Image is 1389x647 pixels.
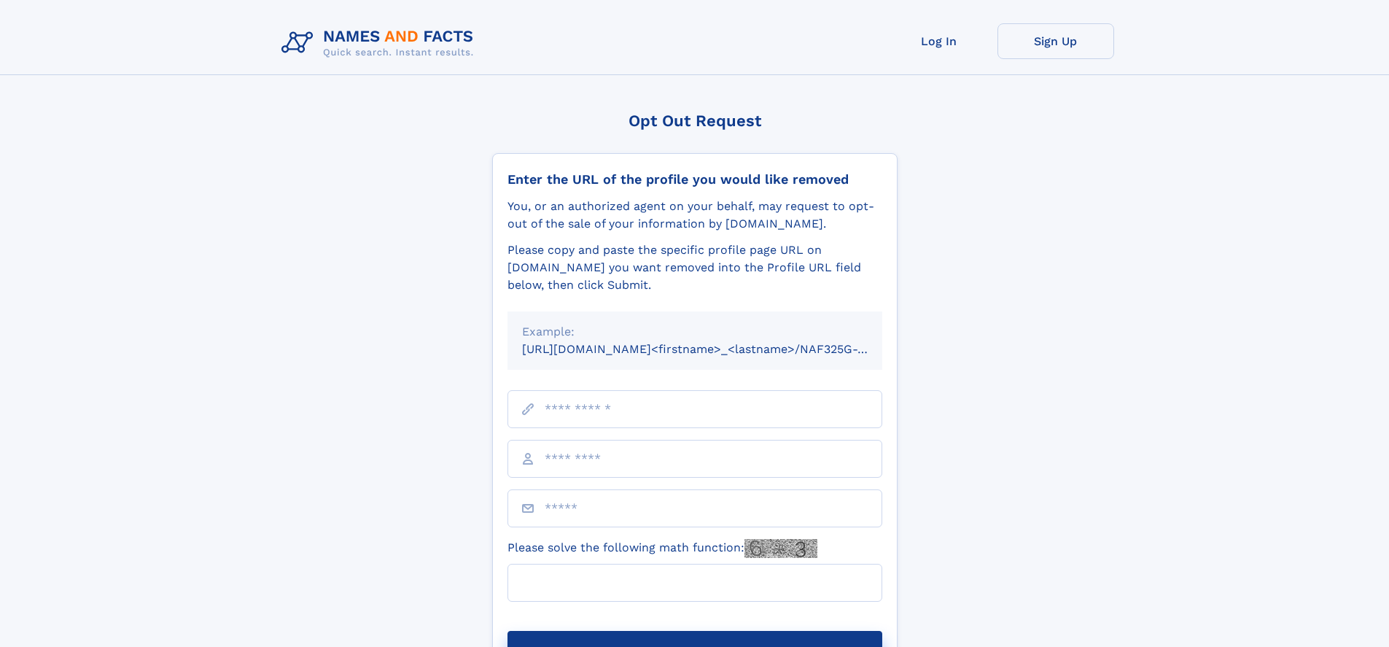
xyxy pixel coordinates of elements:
[507,539,817,558] label: Please solve the following math function:
[522,342,910,356] small: [URL][DOMAIN_NAME]<firstname>_<lastname>/NAF325G-xxxxxxxx
[881,23,997,59] a: Log In
[507,198,882,233] div: You, or an authorized agent on your behalf, may request to opt-out of the sale of your informatio...
[522,323,868,341] div: Example:
[492,112,898,130] div: Opt Out Request
[507,171,882,187] div: Enter the URL of the profile you would like removed
[507,241,882,294] div: Please copy and paste the specific profile page URL on [DOMAIN_NAME] you want removed into the Pr...
[997,23,1114,59] a: Sign Up
[276,23,486,63] img: Logo Names and Facts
